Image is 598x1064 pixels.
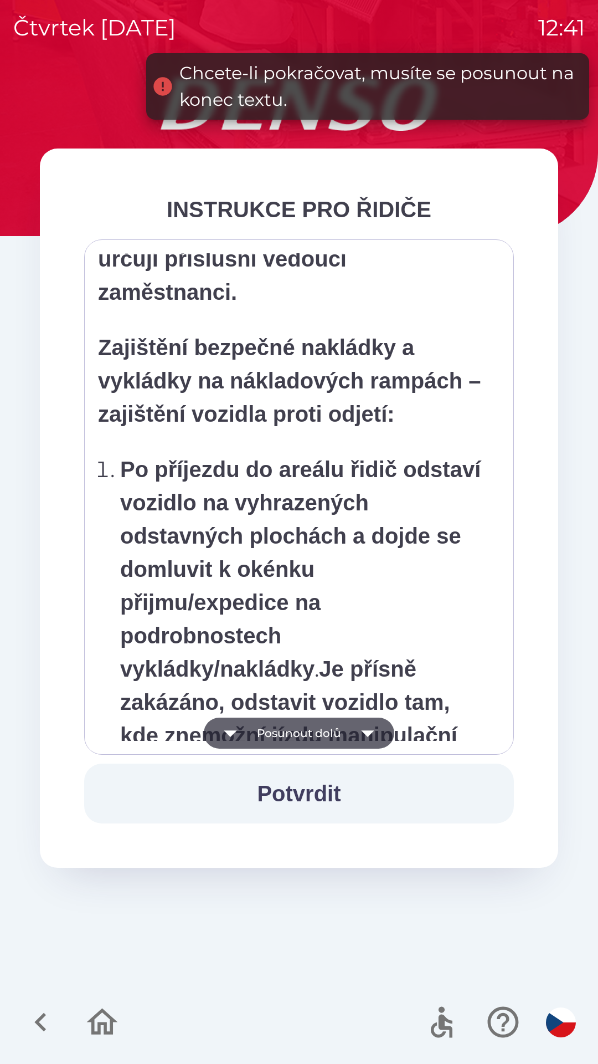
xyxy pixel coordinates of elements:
[13,11,176,44] p: čtvrtek [DATE]
[204,718,394,749] button: Posunout dolů
[98,213,454,304] strong: Pořadí aut při nakládce i vykládce určují příslušní vedoucí zaměstnanci.
[538,11,585,44] p: 12:41
[84,193,514,226] div: INSTRUKCE PRO ŘIDIČE
[98,335,481,426] strong: Zajištění bezpečné nakládky a vykládky na nákladových rampách – zajištění vozidla proti odjetí:
[120,457,481,681] strong: Po příjezdu do areálu řidič odstaví vozidlo na vyhrazených odstavných plochách a dojde se domluvi...
[120,453,484,885] p: . Řidič je povinen při nájezdu na rampu / odjezdu z rampy dbát instrukcí od zaměstnanců skladu.
[84,764,514,823] button: Potvrdit
[546,1007,576,1037] img: cs flag
[179,60,578,113] div: Chcete-li pokračovat, musíte se posunout na konec textu.
[40,78,558,131] img: Logo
